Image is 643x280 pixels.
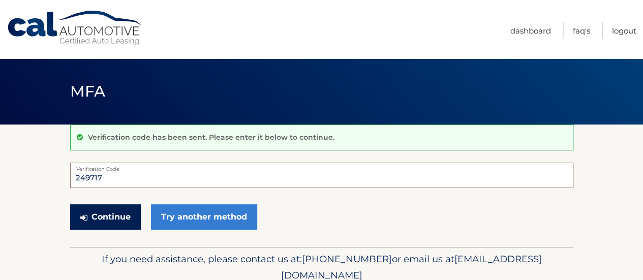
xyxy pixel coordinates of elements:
a: Try another method [151,204,257,230]
a: Logout [612,22,636,39]
a: Dashboard [510,22,551,39]
button: Continue [70,204,141,230]
span: MFA [70,82,106,101]
label: Verification Code [70,163,573,171]
input: Verification Code [70,163,573,188]
a: Cal Automotive [7,10,144,46]
a: FAQ's [573,22,590,39]
p: Verification code has been sent. Please enter it below to continue. [88,133,334,142]
span: [PHONE_NUMBER] [302,253,392,265]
